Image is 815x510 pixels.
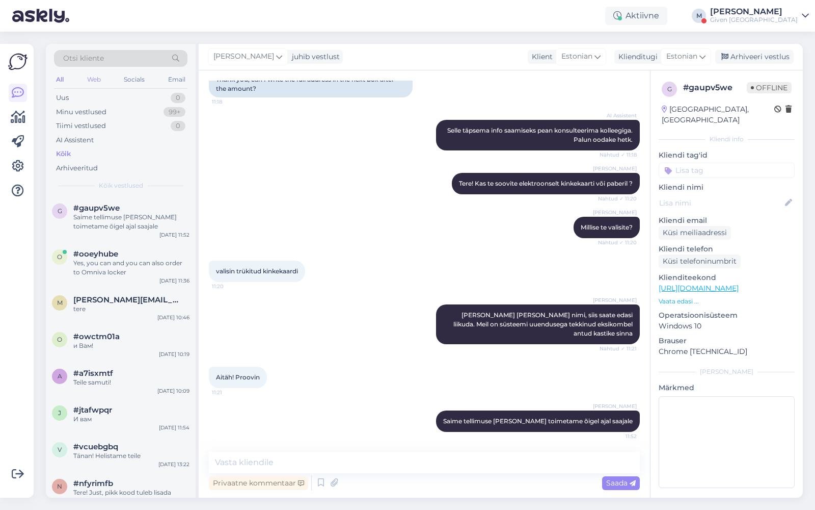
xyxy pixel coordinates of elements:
[692,9,706,23] div: M
[599,345,637,352] span: Nähtud ✓ 11:21
[659,272,795,283] p: Klienditeekond
[157,387,189,395] div: [DATE] 10:09
[159,350,189,358] div: [DATE] 10:19
[659,182,795,193] p: Kliendi nimi
[598,195,637,202] span: Nähtud ✓ 11:20
[593,402,637,410] span: [PERSON_NAME]
[73,442,118,451] span: #vcuebgbq
[73,415,189,424] div: И вам
[581,223,633,231] span: Millise te valisite?
[288,52,340,62] div: juhib vestlust
[659,197,783,209] input: Lisa nimi
[659,346,795,357] p: Chrome [TECHNICAL_ID]
[57,336,62,343] span: o
[662,104,774,125] div: [GEOGRAPHIC_DATA], [GEOGRAPHIC_DATA]
[659,254,741,268] div: Küsi telefoninumbrit
[593,165,637,172] span: [PERSON_NAME]
[598,239,637,246] span: Nähtud ✓ 11:20
[73,213,189,231] div: Saime tellimuse [PERSON_NAME] toimetame õigel ajal saajale
[57,482,62,490] span: n
[73,479,113,488] span: #nfyrimfb
[54,73,66,86] div: All
[710,16,798,24] div: Given [GEOGRAPHIC_DATA]
[157,314,189,321] div: [DATE] 10:46
[710,8,798,16] div: [PERSON_NAME]
[56,135,94,145] div: AI Assistent
[659,297,795,306] p: Vaata edasi ...
[528,52,553,62] div: Klient
[171,93,185,103] div: 0
[212,98,250,106] span: 11:18
[73,451,189,461] div: Tänan! Helistame teile
[57,299,63,307] span: m
[171,121,185,131] div: 0
[667,85,672,93] span: g
[58,207,62,215] span: g
[659,163,795,178] input: Lisa tag
[57,253,62,261] span: o
[599,432,637,440] span: 11:52
[73,304,189,314] div: tere
[58,446,62,453] span: v
[209,71,413,97] div: Thank you, can I write the full address in the next box after the amount?
[159,277,189,285] div: [DATE] 11:36
[122,73,147,86] div: Socials
[443,417,633,425] span: Saime tellimuse [PERSON_NAME] toimetame õigel ajal saajale
[164,107,185,117] div: 99+
[212,389,250,396] span: 11:21
[715,50,794,64] div: Arhiveeri vestlus
[56,121,106,131] div: Tiimi vestlused
[73,249,118,259] span: #ooeyhube
[73,405,112,415] span: #jtafwpqr
[561,51,592,62] span: Estonian
[606,478,636,488] span: Saada
[56,163,98,173] div: Arhiveeritud
[614,52,658,62] div: Klienditugi
[73,488,189,497] div: Tere! Just, pikk kood tuleb lisada
[447,126,634,143] span: Selle täpsema info saamiseks pean konsulteerima kolleegiga. Palun oodake hetk.
[216,373,260,381] span: Aitäh! Proovin
[159,231,189,239] div: [DATE] 11:52
[747,82,792,93] span: Offline
[459,180,633,187] span: Tere! Kas te soovite elektroonselt kinkekaarti või paberil ?
[659,310,795,321] p: Operatsioonisüsteem
[666,51,697,62] span: Estonian
[73,259,189,277] div: Yes, you can and you can also order to Omniva locker
[683,82,747,94] div: # gaupv5we
[56,93,69,103] div: Uus
[593,296,637,304] span: [PERSON_NAME]
[659,226,731,240] div: Küsi meiliaadressi
[453,311,634,337] span: [PERSON_NAME] [PERSON_NAME] nimi, siis saate edasi liikuda. Meil on süsteemi uuendusega tekkinud ...
[56,149,71,159] div: Kõik
[158,497,189,505] div: [DATE] 12:50
[213,51,274,62] span: [PERSON_NAME]
[73,332,120,341] span: #owctm01a
[599,151,637,159] span: Nähtud ✓ 11:18
[659,215,795,226] p: Kliendi email
[659,367,795,376] div: [PERSON_NAME]
[159,424,189,431] div: [DATE] 11:54
[599,112,637,119] span: AI Assistent
[63,53,104,64] span: Otsi kliente
[166,73,187,86] div: Email
[710,8,809,24] a: [PERSON_NAME]Given [GEOGRAPHIC_DATA]
[659,135,795,144] div: Kliendi info
[659,284,739,293] a: [URL][DOMAIN_NAME]
[158,461,189,468] div: [DATE] 13:22
[73,295,179,304] span: margot.kadak@given.ee
[73,369,113,378] span: #a7isxmtf
[209,476,308,490] div: Privaatne kommentaar
[605,7,667,25] div: Aktiivne
[659,382,795,393] p: Märkmed
[73,203,120,213] span: #gaupv5we
[659,150,795,161] p: Kliendi tag'id
[593,209,637,216] span: [PERSON_NAME]
[8,52,28,71] img: Askly Logo
[659,336,795,346] p: Brauser
[73,341,189,350] div: и Вам!
[58,372,62,380] span: a
[659,244,795,254] p: Kliendi telefon
[99,181,143,190] span: Kõik vestlused
[659,321,795,331] p: Windows 10
[85,73,103,86] div: Web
